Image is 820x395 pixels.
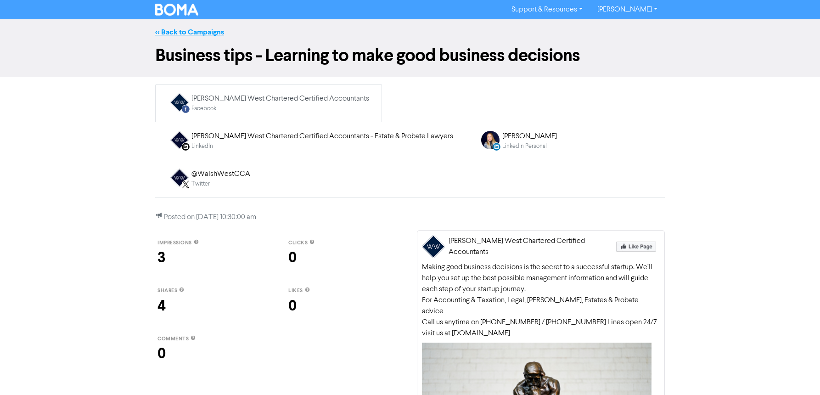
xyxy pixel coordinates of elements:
iframe: Chat Widget [774,351,820,395]
div: 0 [157,343,270,365]
span: comments [157,336,189,342]
img: LINKEDIN [170,131,189,149]
div: LinkedIn Personal [502,142,557,151]
img: BOMA Logo [155,4,198,16]
img: TWITTER [170,169,189,187]
div: Facebook [191,104,369,113]
a: << Back to Campaigns [155,28,224,37]
img: LINKEDIN_PERSONAL [481,131,500,149]
span: shares [157,288,177,294]
div: [PERSON_NAME] West Chartered Certified Accountants - Estate & Probate Lawyers [191,131,453,142]
div: 3 [157,247,270,269]
span: clicks [288,240,308,246]
div: 4 [157,295,270,317]
div: [PERSON_NAME] West Chartered Certified Accountants [191,93,369,104]
div: LinkedIn [191,142,453,151]
div: Making good business decisions is the secret to a successful startup. We’ll help you set up the b... [422,262,660,339]
p: Posted on [DATE] 10:30:00 am [155,212,665,223]
a: [PERSON_NAME] [590,2,665,17]
div: Twitter [191,180,250,188]
div: [PERSON_NAME] West Chartered Certified Accountants [449,236,612,258]
a: Support & Resources [504,2,590,17]
img: Walsh West Chartered Certified Accountants [422,235,445,258]
span: likes [288,288,303,294]
div: 0 [288,247,401,269]
div: @WalshWestCCA [191,169,250,180]
span: impressions [157,240,192,246]
div: 0 [288,295,401,317]
h1: Business tips - Learning to make good business decisions [155,45,665,66]
img: FACEBOOK_POST [170,93,189,112]
img: Like Page [616,242,656,252]
div: [PERSON_NAME] [502,131,557,142]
